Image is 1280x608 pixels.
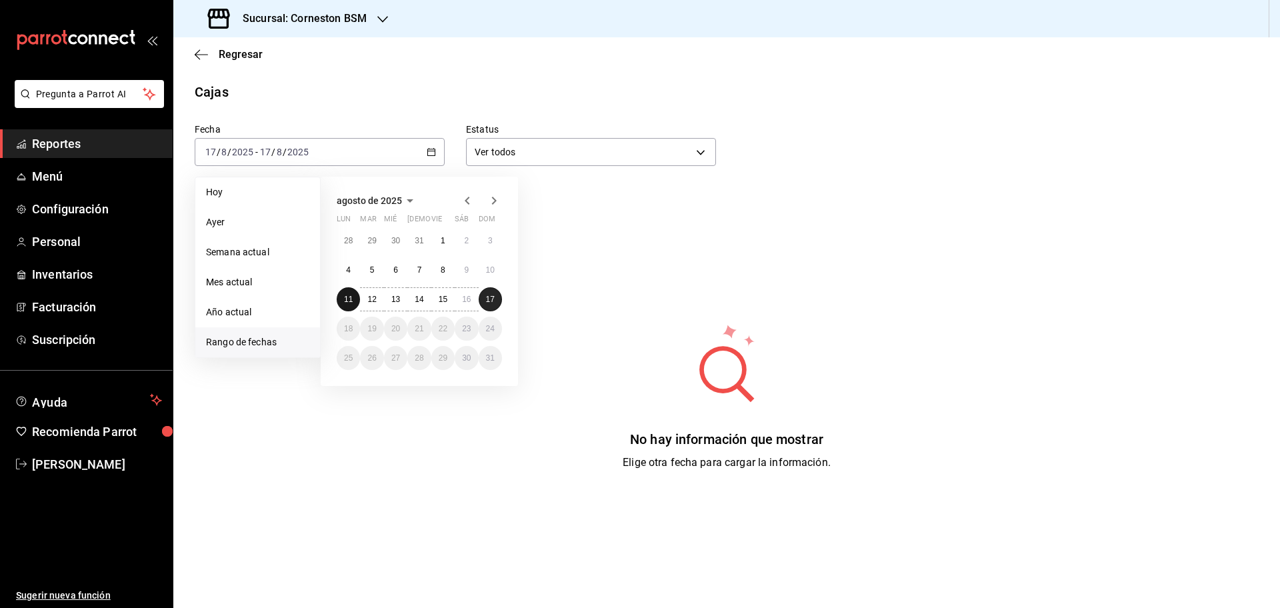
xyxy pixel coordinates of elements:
div: Cajas [195,82,229,102]
abbr: 28 de julio de 2025 [344,236,353,245]
button: 31 de julio de 2025 [407,229,431,253]
button: 5 de agosto de 2025 [360,258,383,282]
button: 17 de agosto de 2025 [479,287,502,311]
button: 21 de agosto de 2025 [407,317,431,341]
button: 11 de agosto de 2025 [337,287,360,311]
abbr: 5 de agosto de 2025 [370,265,375,275]
abbr: 31 de julio de 2025 [415,236,423,245]
input: ---- [287,147,309,157]
abbr: miércoles [384,215,397,229]
abbr: 14 de agosto de 2025 [415,295,423,304]
span: Hoy [206,185,309,199]
button: 16 de agosto de 2025 [455,287,478,311]
abbr: domingo [479,215,495,229]
span: / [283,147,287,157]
button: 9 de agosto de 2025 [455,258,478,282]
span: Personal [32,233,162,251]
button: 19 de agosto de 2025 [360,317,383,341]
input: -- [205,147,217,157]
span: Configuración [32,200,162,218]
span: Rango de fechas [206,335,309,349]
abbr: 24 de agosto de 2025 [486,324,495,333]
h3: Sucursal: Corneston BSM [232,11,367,27]
abbr: 22 de agosto de 2025 [439,324,447,333]
span: Facturación [32,298,162,316]
abbr: 18 de agosto de 2025 [344,324,353,333]
span: agosto de 2025 [337,195,402,206]
span: / [227,147,231,157]
div: No hay información que mostrar [623,429,831,449]
button: 7 de agosto de 2025 [407,258,431,282]
abbr: 30 de julio de 2025 [391,236,400,245]
span: [PERSON_NAME] [32,455,162,473]
span: / [217,147,221,157]
abbr: 20 de agosto de 2025 [391,324,400,333]
abbr: 21 de agosto de 2025 [415,324,423,333]
button: 14 de agosto de 2025 [407,287,431,311]
button: agosto de 2025 [337,193,418,209]
button: 30 de julio de 2025 [384,229,407,253]
span: Semana actual [206,245,309,259]
abbr: 29 de julio de 2025 [367,236,376,245]
abbr: 16 de agosto de 2025 [462,295,471,304]
button: Regresar [195,48,263,61]
div: Ver todos [466,138,716,166]
abbr: lunes [337,215,351,229]
button: 23 de agosto de 2025 [455,317,478,341]
abbr: 27 de agosto de 2025 [391,353,400,363]
span: - [255,147,258,157]
abbr: sábado [455,215,469,229]
span: Mes actual [206,275,309,289]
abbr: 25 de agosto de 2025 [344,353,353,363]
button: 30 de agosto de 2025 [455,346,478,370]
input: -- [221,147,227,157]
span: Recomienda Parrot [32,423,162,441]
abbr: 3 de agosto de 2025 [488,236,493,245]
abbr: martes [360,215,376,229]
span: Menú [32,167,162,185]
abbr: 15 de agosto de 2025 [439,295,447,304]
span: Suscripción [32,331,162,349]
label: Fecha [195,125,445,134]
button: 4 de agosto de 2025 [337,258,360,282]
abbr: 7 de agosto de 2025 [417,265,422,275]
button: 10 de agosto de 2025 [479,258,502,282]
span: Ayer [206,215,309,229]
button: open_drawer_menu [147,35,157,45]
abbr: 6 de agosto de 2025 [393,265,398,275]
abbr: 8 de agosto de 2025 [441,265,445,275]
button: 27 de agosto de 2025 [384,346,407,370]
span: Inventarios [32,265,162,283]
abbr: 19 de agosto de 2025 [367,324,376,333]
span: / [271,147,275,157]
button: 2 de agosto de 2025 [455,229,478,253]
abbr: 4 de agosto de 2025 [346,265,351,275]
span: Elige otra fecha para cargar la información. [623,456,831,469]
a: Pregunta a Parrot AI [9,97,164,111]
label: Estatus [466,125,716,134]
span: Regresar [219,48,263,61]
button: 29 de agosto de 2025 [431,346,455,370]
button: 20 de agosto de 2025 [384,317,407,341]
button: 13 de agosto de 2025 [384,287,407,311]
abbr: 23 de agosto de 2025 [462,324,471,333]
abbr: 11 de agosto de 2025 [344,295,353,304]
button: 25 de agosto de 2025 [337,346,360,370]
abbr: 28 de agosto de 2025 [415,353,423,363]
button: 3 de agosto de 2025 [479,229,502,253]
button: 26 de agosto de 2025 [360,346,383,370]
button: 22 de agosto de 2025 [431,317,455,341]
abbr: 12 de agosto de 2025 [367,295,376,304]
span: Reportes [32,135,162,153]
abbr: 9 de agosto de 2025 [464,265,469,275]
span: Pregunta a Parrot AI [36,87,143,101]
button: 6 de agosto de 2025 [384,258,407,282]
abbr: 2 de agosto de 2025 [464,236,469,245]
abbr: jueves [407,215,486,229]
abbr: 30 de agosto de 2025 [462,353,471,363]
button: 31 de agosto de 2025 [479,346,502,370]
abbr: 1 de agosto de 2025 [441,236,445,245]
abbr: 26 de agosto de 2025 [367,353,376,363]
button: 8 de agosto de 2025 [431,258,455,282]
abbr: 10 de agosto de 2025 [486,265,495,275]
